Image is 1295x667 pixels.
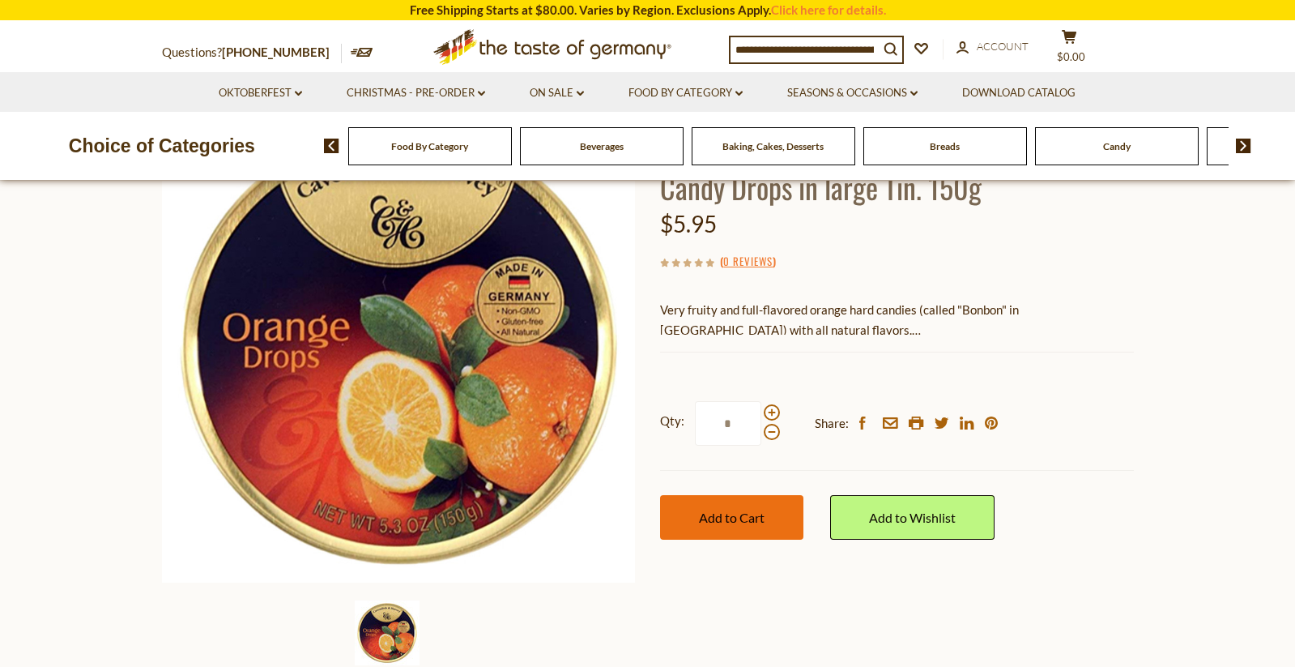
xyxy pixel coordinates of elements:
[347,84,485,102] a: Christmas - PRE-ORDER
[162,109,636,583] img: Cavendish & Harvey Orange Fruit Candy Drops
[815,413,849,434] span: Share:
[695,401,761,446] input: Qty:
[722,140,824,152] a: Baking, Cakes, Desserts
[660,411,684,431] strong: Qty:
[222,45,330,59] a: [PHONE_NUMBER]
[787,84,918,102] a: Seasons & Occasions
[1103,140,1131,152] a: Candy
[660,210,717,237] span: $5.95
[530,84,584,102] a: On Sale
[930,140,960,152] a: Breads
[771,2,886,17] a: Click here for details.
[1057,50,1085,63] span: $0.00
[580,140,624,152] a: Beverages
[355,601,420,665] img: Cavendish & Harvey Orange Fruit Candy Drops
[1046,29,1094,70] button: $0.00
[699,510,765,525] span: Add to Cart
[628,84,743,102] a: Food By Category
[219,84,302,102] a: Oktoberfest
[162,42,342,63] p: Questions?
[720,253,776,269] span: ( )
[977,40,1029,53] span: Account
[391,140,468,152] a: Food By Category
[1236,139,1251,153] img: next arrow
[660,132,1134,205] h1: Cavendish & [PERSON_NAME] Orange Fruit Candy Drops in large Tin. 150g
[660,300,1134,340] p: Very fruity and full-flavored orange hard candies (called "Bonbon" in [GEOGRAPHIC_DATA]) with all...
[660,495,803,540] button: Add to Cart
[962,84,1076,102] a: Download Catalog
[956,38,1029,56] a: Account
[324,139,339,153] img: previous arrow
[830,495,995,540] a: Add to Wishlist
[723,253,773,271] a: 0 Reviews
